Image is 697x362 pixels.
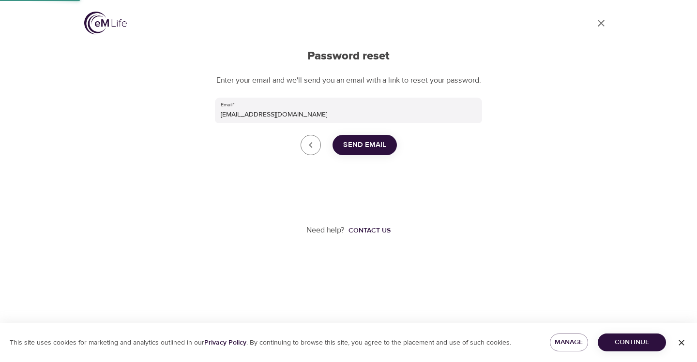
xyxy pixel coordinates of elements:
a: close [301,135,321,155]
button: Continue [598,333,666,351]
span: Manage [558,336,580,348]
div: Contact us [348,226,391,235]
p: Enter your email and we'll send you an email with a link to reset your password. [215,75,482,86]
img: logo [84,12,127,34]
a: Contact us [345,226,391,235]
h2: Password reset [215,49,482,63]
p: Need help? [306,225,345,236]
a: close [590,12,613,35]
span: Continue [606,336,658,348]
button: Manage [550,333,588,351]
button: Send Email [333,135,397,155]
a: Privacy Policy [204,338,246,347]
span: Send Email [343,139,386,151]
